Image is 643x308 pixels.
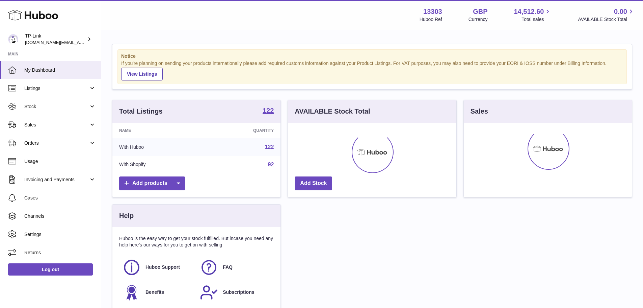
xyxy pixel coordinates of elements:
[119,176,185,190] a: Add products
[24,176,89,183] span: Invoicing and Payments
[121,60,623,80] div: If you're planning on sending your products internationally please add required customs informati...
[119,211,134,220] h3: Help
[265,144,274,150] a: 122
[578,7,635,23] a: 0.00 AVAILABLE Stock Total
[24,213,96,219] span: Channels
[24,140,89,146] span: Orders
[514,7,544,16] span: 14,512.60
[119,107,163,116] h3: Total Listings
[8,34,18,44] img: purchase.uk@tp-link.com
[268,162,274,167] a: 92
[200,258,270,277] a: FAQ
[468,16,488,23] div: Currency
[24,122,89,128] span: Sales
[473,7,487,16] strong: GBP
[471,107,488,116] h3: Sales
[578,16,635,23] span: AVAILABLE Stock Total
[112,123,203,138] th: Name
[8,263,93,276] a: Log out
[25,33,86,46] div: TP-Link
[25,40,134,45] span: [DOMAIN_NAME][EMAIL_ADDRESS][DOMAIN_NAME]
[295,107,370,116] h3: AVAILABLE Stock Total
[203,123,281,138] th: Quantity
[295,176,332,190] a: Add Stock
[24,195,96,201] span: Cases
[145,264,180,270] span: Huboo Support
[24,67,96,73] span: My Dashboard
[24,103,89,110] span: Stock
[112,138,203,156] td: With Huboo
[223,289,254,295] span: Subscriptions
[514,7,552,23] a: 14,512.60 Total sales
[521,16,552,23] span: Total sales
[423,7,442,16] strong: 13303
[614,7,627,16] span: 0.00
[123,258,193,277] a: Huboo Support
[200,283,270,302] a: Subscriptions
[123,283,193,302] a: Benefits
[24,250,96,256] span: Returns
[263,107,274,114] strong: 122
[145,289,164,295] span: Benefits
[223,264,233,270] span: FAQ
[24,231,96,238] span: Settings
[24,158,96,165] span: Usage
[121,53,623,60] strong: Notice
[24,85,89,92] span: Listings
[121,68,163,80] a: View Listings
[119,235,274,248] p: Huboo is the easy way to get your stock fulfilled. But incase you need any help here's our ways f...
[263,107,274,115] a: 122
[420,16,442,23] div: Huboo Ref
[112,156,203,173] td: With Shopify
